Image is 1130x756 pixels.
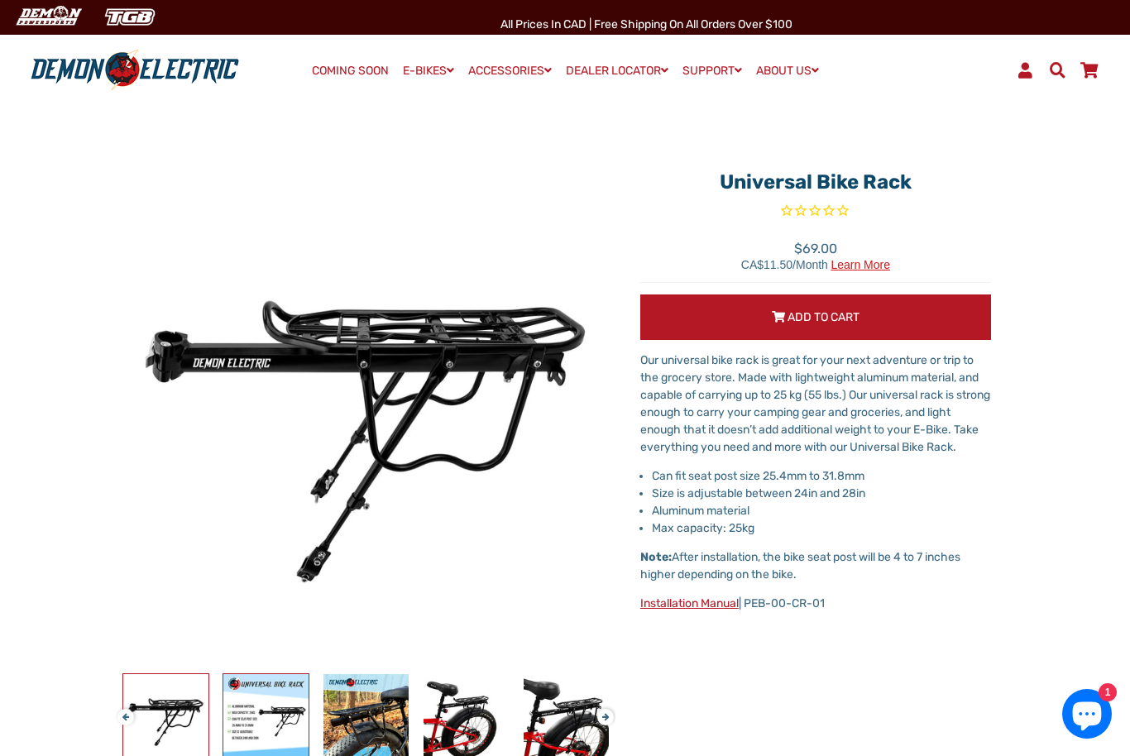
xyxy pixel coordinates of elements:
[597,701,607,720] button: Next
[306,60,395,83] a: COMING SOON
[560,59,674,83] a: DEALER LOCATOR
[500,17,792,31] span: All Prices in CAD | Free shipping on all orders over $100
[462,59,558,83] a: ACCESSORIES
[677,59,748,83] a: SUPPORT
[652,467,991,485] li: Can fit seat post size 25.4mm to 31.8mm
[117,701,127,720] button: Previous
[8,3,88,31] img: Demon Electric
[640,203,991,222] span: Rated 0.0 out of 5 stars 0 reviews
[25,49,245,92] img: Demon Electric logo
[640,548,991,583] p: After installation, the bike seat post will be 4 to 7 inches higher depending on the bike.
[96,3,164,31] img: TGB Canada
[788,310,859,324] span: Add to Cart
[640,170,991,194] h1: Universal Bike Rack
[640,550,672,564] strong: Note:
[640,595,991,612] p: | PEB-00-CR-01
[652,485,991,502] li: Size is adjustable between 24in and 28in
[640,294,991,340] button: Add to Cart
[397,59,460,83] a: E-BIKES
[1057,689,1117,743] inbox-online-store-chat: Shopify online store chat
[652,519,991,537] li: Max capacity: 25kg
[640,352,991,456] p: Our universal bike rack is great for your next adventure or trip to the grocery store. Made with ...
[750,59,825,83] a: ABOUT US
[640,596,739,610] a: Installation Manual
[741,239,890,270] span: $69.00
[652,502,991,519] li: Aluminum material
